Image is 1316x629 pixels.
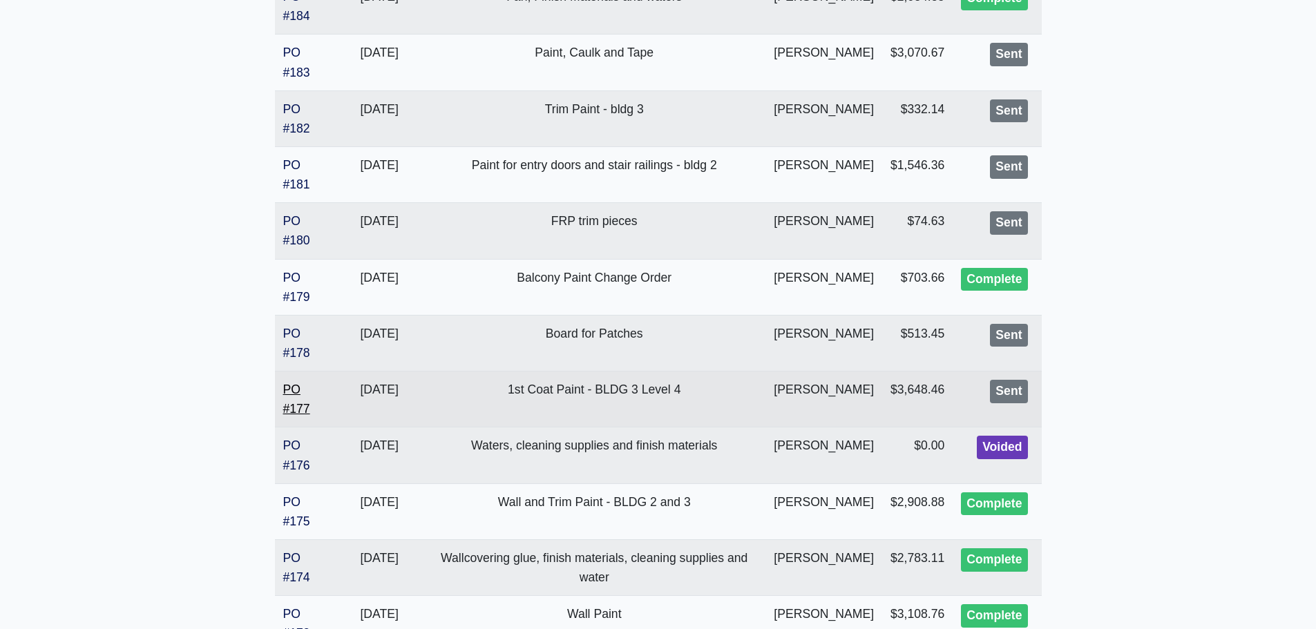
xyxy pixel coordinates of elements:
a: PO #174 [283,551,310,584]
td: $74.63 [882,203,953,259]
td: [PERSON_NAME] [765,203,882,259]
td: Trim Paint - bldg 3 [423,90,765,146]
div: Sent [990,211,1027,235]
td: Paint for entry doors and stair railings - bldg 2 [423,146,765,202]
a: PO #176 [283,438,310,472]
div: Voided [977,436,1027,459]
a: PO #183 [283,46,310,79]
td: Wallcovering glue, finish materials, cleaning supplies and water [423,539,765,595]
td: $513.45 [882,315,953,371]
td: Wall and Trim Paint - BLDG 2 and 3 [423,483,765,539]
td: $3,070.67 [882,35,953,90]
td: [PERSON_NAME] [765,146,882,202]
td: [DATE] [336,146,423,202]
td: Balcony Paint Change Order [423,259,765,315]
div: Complete [961,604,1027,628]
td: [PERSON_NAME] [765,259,882,315]
a: PO #181 [283,158,310,191]
td: $703.66 [882,259,953,315]
a: PO #177 [283,383,310,416]
td: $2,908.88 [882,483,953,539]
td: [PERSON_NAME] [765,35,882,90]
td: [DATE] [336,90,423,146]
a: PO #178 [283,327,310,360]
td: [DATE] [336,35,423,90]
td: [PERSON_NAME] [765,371,882,427]
td: $3,648.46 [882,371,953,427]
a: PO #175 [283,495,310,528]
td: $2,783.11 [882,539,953,595]
td: [PERSON_NAME] [765,483,882,539]
a: PO #182 [283,102,310,135]
td: $332.14 [882,90,953,146]
td: Waters, cleaning supplies and finish materials [423,427,765,483]
td: $1,546.36 [882,146,953,202]
td: $0.00 [882,427,953,483]
td: [DATE] [336,539,423,595]
td: Board for Patches [423,315,765,371]
td: [DATE] [336,483,423,539]
td: [DATE] [336,427,423,483]
div: Sent [990,43,1027,66]
div: Complete [961,268,1027,291]
td: 1st Coat Paint - BLDG 3 Level 4 [423,371,765,427]
td: [PERSON_NAME] [765,315,882,371]
td: FRP trim pieces [423,203,765,259]
a: PO #179 [283,271,310,304]
div: Sent [990,380,1027,403]
div: Sent [990,99,1027,123]
td: [PERSON_NAME] [765,90,882,146]
td: [DATE] [336,371,423,427]
td: Paint, Caulk and Tape [423,35,765,90]
td: [DATE] [336,203,423,259]
div: Sent [990,155,1027,179]
div: Complete [961,548,1027,572]
td: [PERSON_NAME] [765,539,882,595]
div: Complete [961,492,1027,516]
div: Sent [990,324,1027,347]
td: [DATE] [336,259,423,315]
td: [DATE] [336,315,423,371]
a: PO #180 [283,214,310,247]
td: [PERSON_NAME] [765,427,882,483]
